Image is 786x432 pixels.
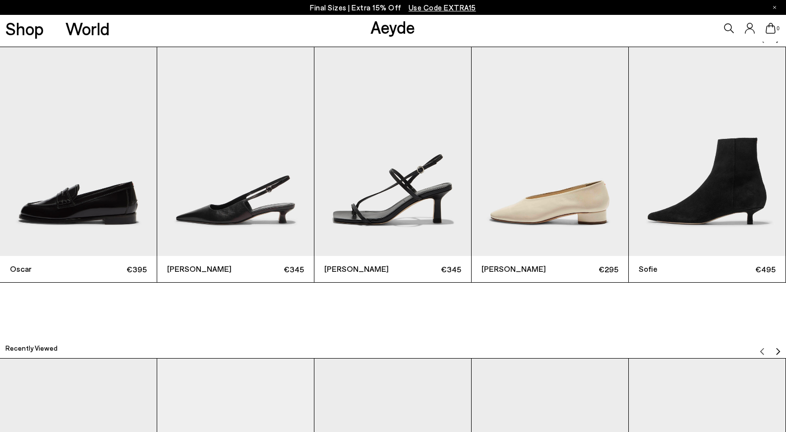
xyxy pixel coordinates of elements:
button: Next slide [774,340,782,355]
span: €395 [78,263,147,275]
div: 4 / 6 [472,47,629,283]
img: svg%3E [774,348,782,356]
span: Sofie [639,263,707,275]
img: Delia Low-Heeled Ballet Pumps [472,47,628,256]
a: Aeyde [370,16,415,37]
span: €295 [550,263,618,275]
span: 0 [776,26,781,31]
img: svg%3E [758,348,766,356]
img: Sofie Suede Ankle Boots [629,47,786,256]
h2: Recently Viewed [5,343,58,353]
a: Sofie €495 [629,47,786,282]
div: 2 / 6 [157,47,314,283]
a: [PERSON_NAME] €345 [314,47,471,282]
span: [PERSON_NAME] [167,263,236,275]
span: Navigate to /collections/ss25-final-sizes [409,3,476,12]
a: [PERSON_NAME] €345 [157,47,314,282]
img: Catrina Slingback Pumps [157,47,314,256]
span: €345 [393,263,461,275]
div: 3 / 6 [314,47,472,283]
span: [PERSON_NAME] [482,263,550,275]
span: [PERSON_NAME] [324,263,393,275]
a: World [65,20,110,37]
img: Elise Leather Toe-Post Sandals [314,47,471,256]
span: €495 [707,263,776,275]
a: Shop [5,20,44,37]
a: 0 [766,23,776,34]
a: [PERSON_NAME] €295 [472,47,628,282]
p: Final Sizes | Extra 15% Off [310,1,476,14]
button: Previous slide [758,340,766,355]
span: Oscar [10,263,78,275]
span: €345 [236,263,304,275]
div: 5 / 6 [629,47,786,283]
